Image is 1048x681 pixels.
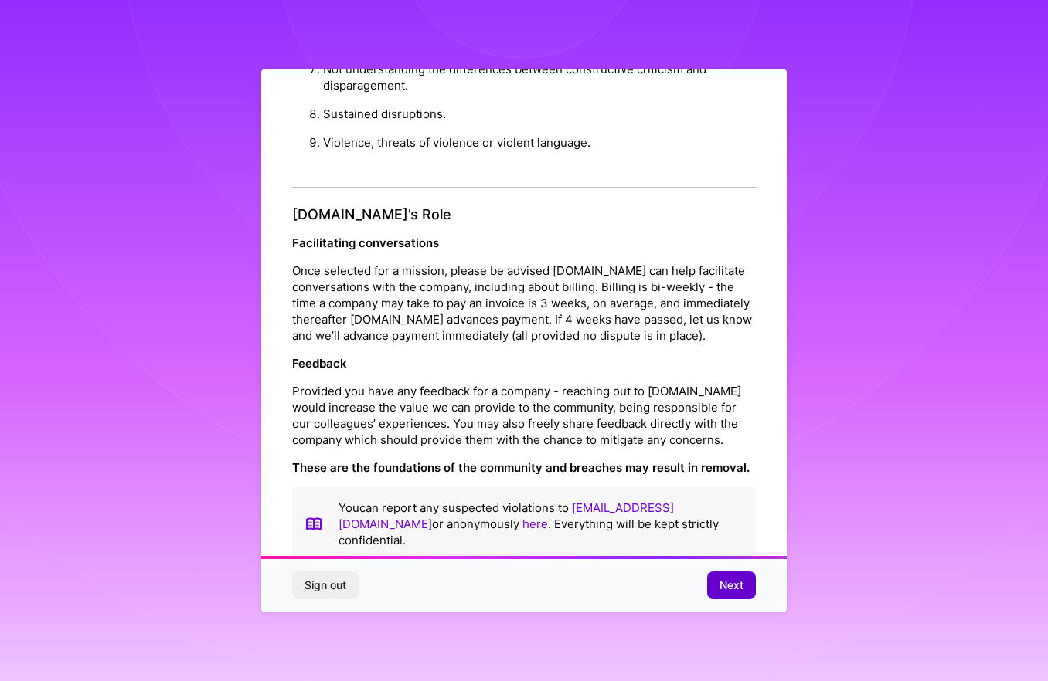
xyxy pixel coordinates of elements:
[305,578,346,593] span: Sign out
[339,500,743,548] p: You can report any suspected violations to or anonymously . Everything will be kept strictly conf...
[292,206,756,223] h4: [DOMAIN_NAME]’s Role
[292,356,347,371] strong: Feedback
[323,100,756,128] li: Sustained disruptions.
[292,460,750,475] strong: These are the foundations of the community and breaches may result in removal.
[292,263,756,344] p: Once selected for a mission, please be advised [DOMAIN_NAME] can help facilitate conversations wi...
[323,128,756,157] li: Violence, threats of violence or violent language.
[292,571,359,599] button: Sign out
[339,500,674,531] a: [EMAIL_ADDRESS][DOMAIN_NAME]
[323,55,756,100] li: Not understanding the differences between constructive criticism and disparagement.
[720,578,743,593] span: Next
[292,383,756,448] p: Provided you have any feedback for a company - reaching out to [DOMAIN_NAME] would increase the v...
[292,235,439,250] strong: Facilitating conversations
[707,571,756,599] button: Next
[522,517,548,531] a: here
[305,500,323,548] img: book icon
